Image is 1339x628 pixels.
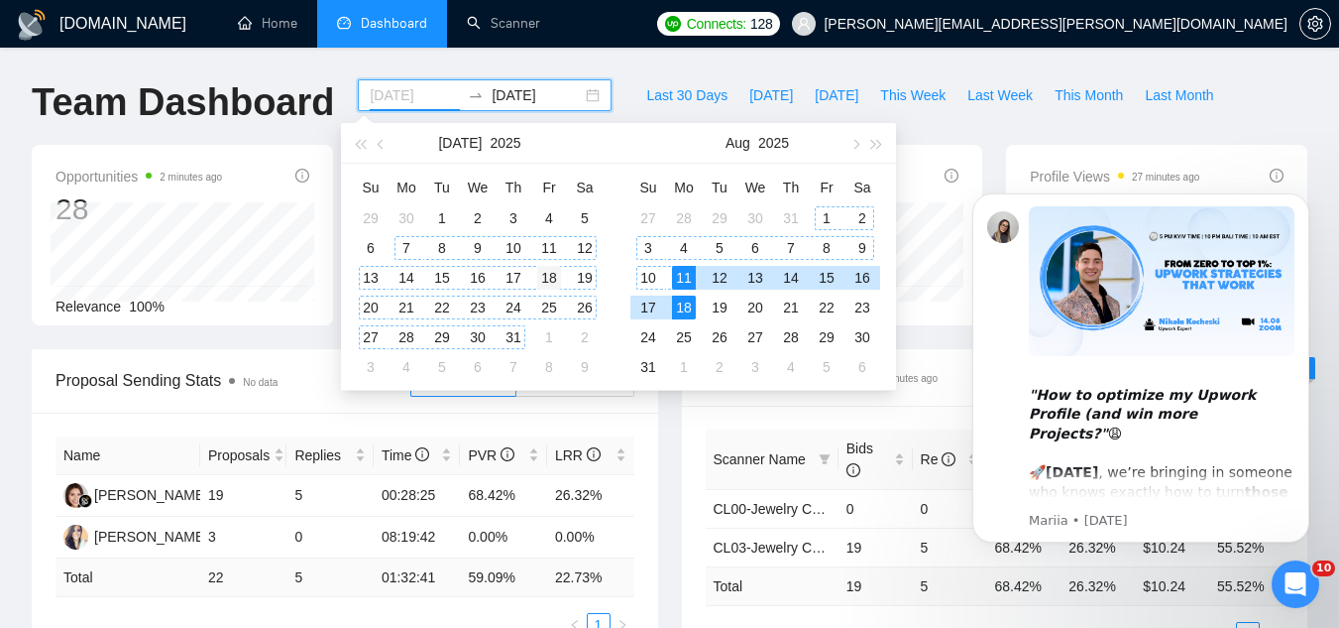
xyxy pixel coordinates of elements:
span: Last 30 Days [646,84,727,106]
td: 2025-08-02 [844,203,880,233]
div: 23 [850,296,874,319]
time: 2 minutes ago [160,172,222,183]
th: Sa [844,172,880,203]
th: Mo [666,172,702,203]
div: 11 [672,266,696,290]
div: 17 [502,266,525,290]
div: 29 [430,325,454,349]
span: info-circle [501,447,514,461]
th: Sa [567,172,603,203]
button: This Month [1044,79,1134,111]
td: 2025-07-24 [496,293,531,322]
span: user [797,17,811,31]
td: 0 [838,489,913,528]
th: Tu [702,172,737,203]
span: dashboard [337,16,351,30]
img: logo [16,9,48,41]
span: 100% [129,299,165,314]
th: Su [630,172,666,203]
td: 08:19:42 [374,517,461,559]
span: Connects: [687,13,746,35]
td: 2025-08-26 [702,322,737,352]
td: 5 [913,566,987,605]
td: 2025-08-09 [567,352,603,382]
div: 8 [815,236,838,260]
td: 2025-08-16 [844,263,880,293]
a: CL00-Jewelry CAD Modeling+ [714,501,900,517]
img: MS [63,525,88,550]
img: KH [63,483,88,508]
span: Proposal Sending Stats [56,368,410,393]
td: 2025-08-14 [773,263,809,293]
td: 2025-07-03 [496,203,531,233]
td: 2025-07-11 [531,233,567,263]
a: KH[PERSON_NAME] Heart [63,486,246,502]
div: 6 [466,355,490,379]
td: 2025-08-12 [702,263,737,293]
span: Re [921,451,956,467]
td: 2025-07-08 [424,233,460,263]
div: 4 [394,355,418,379]
div: 4 [672,236,696,260]
td: 2025-07-07 [389,233,424,263]
button: [DATE] [738,79,804,111]
td: 2025-09-05 [809,352,844,382]
td: 2025-08-29 [809,322,844,352]
td: 0 [286,517,374,559]
th: Fr [809,172,844,203]
td: 2025-09-04 [773,352,809,382]
div: 26 [708,325,731,349]
td: 5 [913,528,987,566]
th: Replies [286,437,374,475]
div: 7 [394,236,418,260]
div: 1 [672,355,696,379]
div: 30 [466,325,490,349]
div: 19 [573,266,597,290]
td: 2025-08-20 [737,293,773,322]
div: 22 [815,296,838,319]
img: upwork-logo.png [665,16,681,32]
th: We [460,172,496,203]
td: 2025-07-06 [353,233,389,263]
div: 30 [743,206,767,230]
div: 25 [672,325,696,349]
div: 3 [743,355,767,379]
div: 3 [359,355,383,379]
div: 29 [708,206,731,230]
span: setting [1300,16,1330,32]
span: No data [243,377,278,388]
div: 4 [779,355,803,379]
a: homeHome [238,15,297,32]
a: setting [1299,16,1331,32]
td: 2025-07-15 [424,263,460,293]
td: 2025-07-17 [496,263,531,293]
div: 5 [815,355,838,379]
td: 2025-06-29 [353,203,389,233]
div: 10 [636,266,660,290]
div: 15 [430,266,454,290]
button: Aug [725,123,750,163]
th: Fr [531,172,567,203]
th: Mo [389,172,424,203]
td: 2025-07-10 [496,233,531,263]
td: 19 [838,566,913,605]
td: 2025-08-04 [389,352,424,382]
td: 2025-07-05 [567,203,603,233]
div: 20 [359,296,383,319]
td: 2025-08-27 [737,322,773,352]
div: 12 [573,236,597,260]
div: 19 [708,296,731,319]
div: 8 [537,355,561,379]
span: Last Week [967,84,1033,106]
a: CL03-Jewelry CAD-2408 [714,540,867,556]
td: 2025-07-28 [389,322,424,352]
button: Last Week [956,79,1044,111]
div: 2 [708,355,731,379]
span: Time [382,447,429,463]
td: 2025-07-02 [460,203,496,233]
td: 2025-08-23 [844,293,880,322]
td: 2025-07-28 [666,203,702,233]
div: 27 [636,206,660,230]
div: 10 [502,236,525,260]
